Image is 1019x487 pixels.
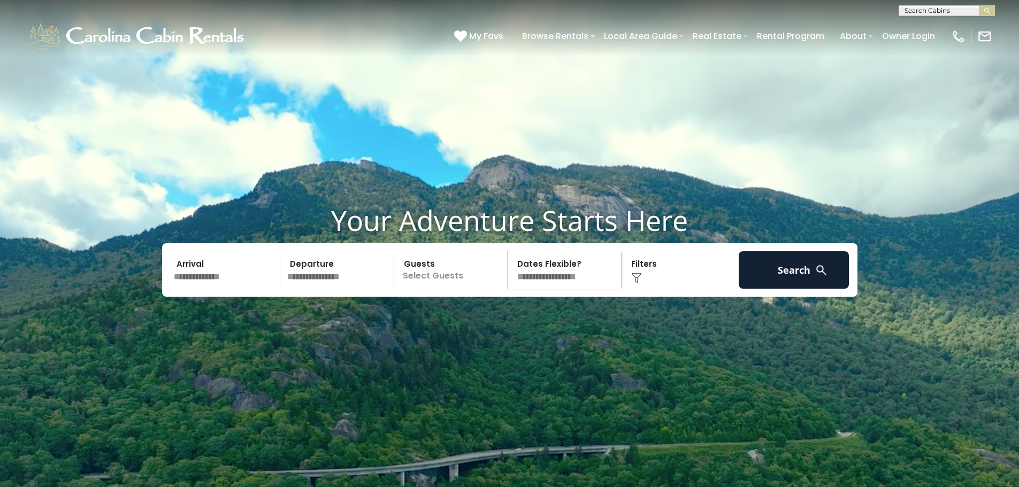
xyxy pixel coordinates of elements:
img: mail-regular-white.png [977,29,992,44]
a: Browse Rentals [517,27,594,45]
img: filter--v1.png [631,273,642,283]
a: Owner Login [877,27,940,45]
span: My Favs [469,29,503,43]
a: Rental Program [752,27,830,45]
a: About [834,27,872,45]
a: My Favs [454,29,506,43]
h1: Your Adventure Starts Here [8,204,1011,237]
a: Local Area Guide [599,27,683,45]
img: White-1-1-2.png [27,20,249,52]
button: Search [739,251,849,289]
a: Real Estate [687,27,747,45]
p: Select Guests [397,251,508,289]
img: phone-regular-white.png [951,29,966,44]
img: search-regular-white.png [815,264,828,277]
